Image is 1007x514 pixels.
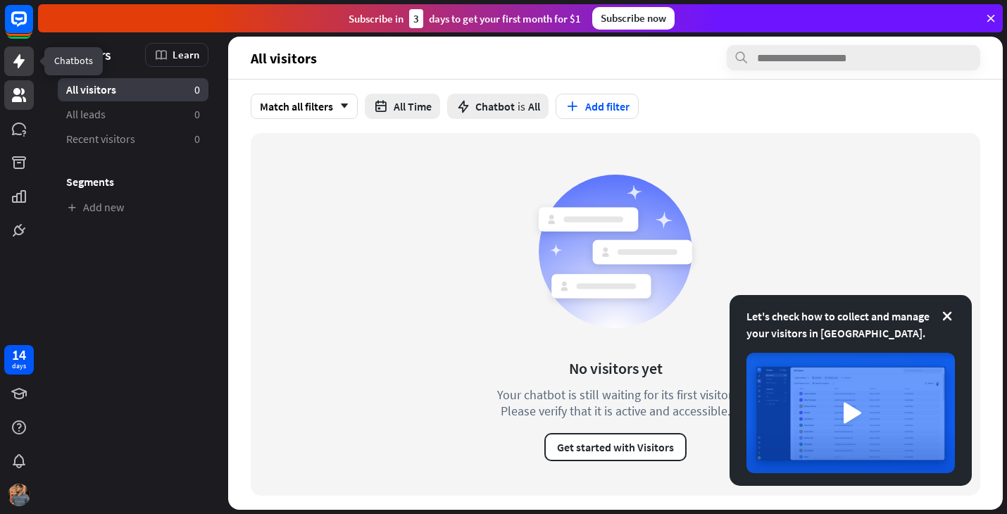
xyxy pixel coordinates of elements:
[528,99,540,113] span: All
[12,361,26,371] div: days
[58,127,208,151] a: Recent visitors 0
[194,107,200,122] aside: 0
[58,103,208,126] a: All leads 0
[544,433,687,461] button: Get started with Visitors
[409,9,423,28] div: 3
[746,353,955,473] img: image
[471,387,760,419] div: Your chatbot is still waiting for its first visitor. Please verify that it is active and accessible.
[58,196,208,219] a: Add new
[556,94,639,119] button: Add filter
[66,132,135,146] span: Recent visitors
[194,132,200,146] aside: 0
[66,82,116,97] span: All visitors
[592,7,675,30] div: Subscribe now
[365,94,440,119] button: All Time
[333,102,349,111] i: arrow_down
[349,9,581,28] div: Subscribe in days to get your first month for $1
[66,46,111,63] span: Visitors
[173,48,199,61] span: Learn
[11,6,54,48] button: Open LiveChat chat widget
[194,82,200,97] aside: 0
[58,175,208,189] h3: Segments
[12,349,26,361] div: 14
[746,308,955,341] div: Let's check how to collect and manage your visitors in [GEOGRAPHIC_DATA].
[4,345,34,375] a: 14 days
[475,99,515,113] span: Chatbot
[66,107,106,122] span: All leads
[518,99,525,113] span: is
[569,358,663,378] div: No visitors yet
[251,50,317,66] span: All visitors
[251,94,358,119] div: Match all filters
